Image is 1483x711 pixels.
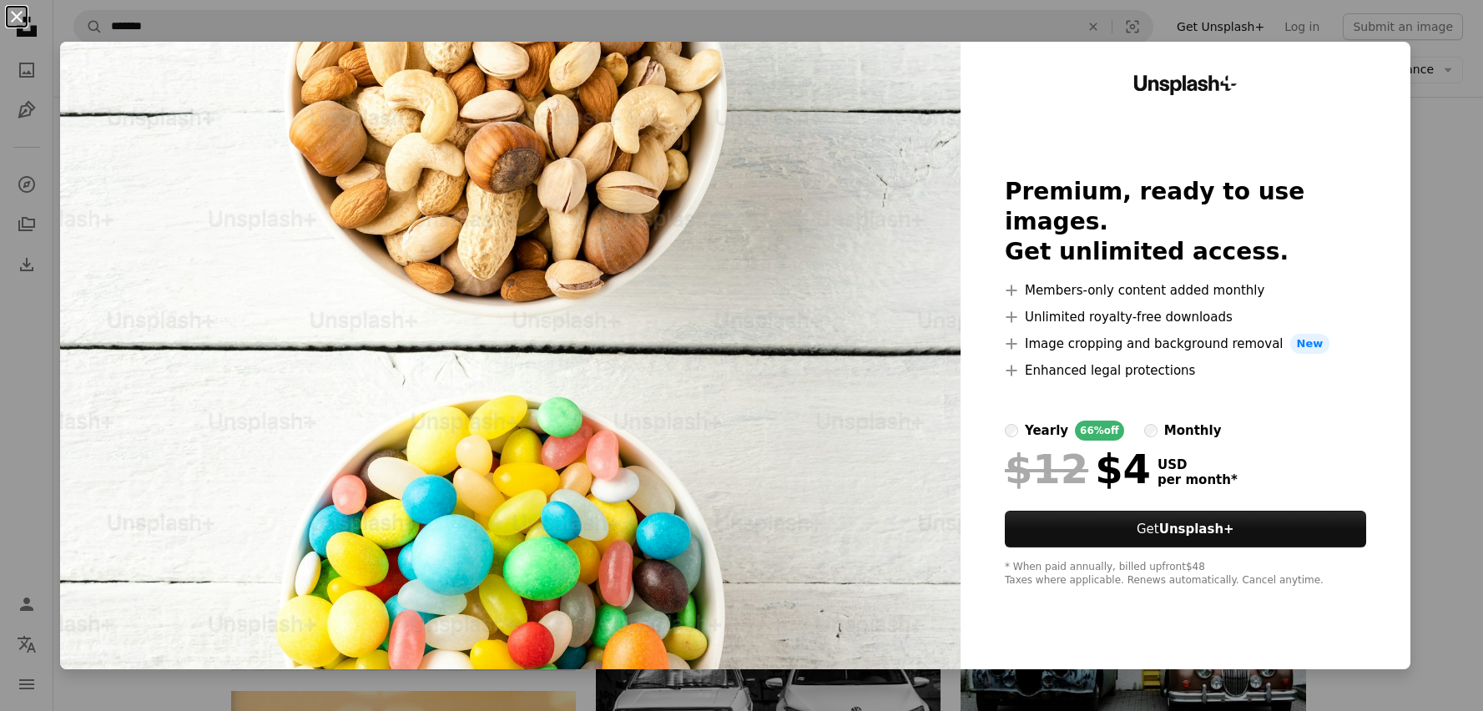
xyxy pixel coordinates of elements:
[1005,307,1366,327] li: Unlimited royalty-free downloads
[1075,421,1124,441] div: 66% off
[1144,424,1158,437] input: monthly
[1005,361,1366,381] li: Enhanced legal protections
[1290,334,1330,354] span: New
[1005,334,1366,354] li: Image cropping and background removal
[1005,447,1088,491] span: $12
[1164,421,1222,441] div: monthly
[1158,457,1238,472] span: USD
[1159,522,1234,537] strong: Unsplash+
[1005,177,1366,267] h2: Premium, ready to use images. Get unlimited access.
[1005,561,1366,587] div: * When paid annually, billed upfront $48 Taxes where applicable. Renews automatically. Cancel any...
[1005,280,1366,300] li: Members-only content added monthly
[1025,421,1068,441] div: yearly
[1158,472,1238,487] span: per month *
[1005,447,1151,491] div: $4
[1005,511,1366,547] button: GetUnsplash+
[1005,424,1018,437] input: yearly66%off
